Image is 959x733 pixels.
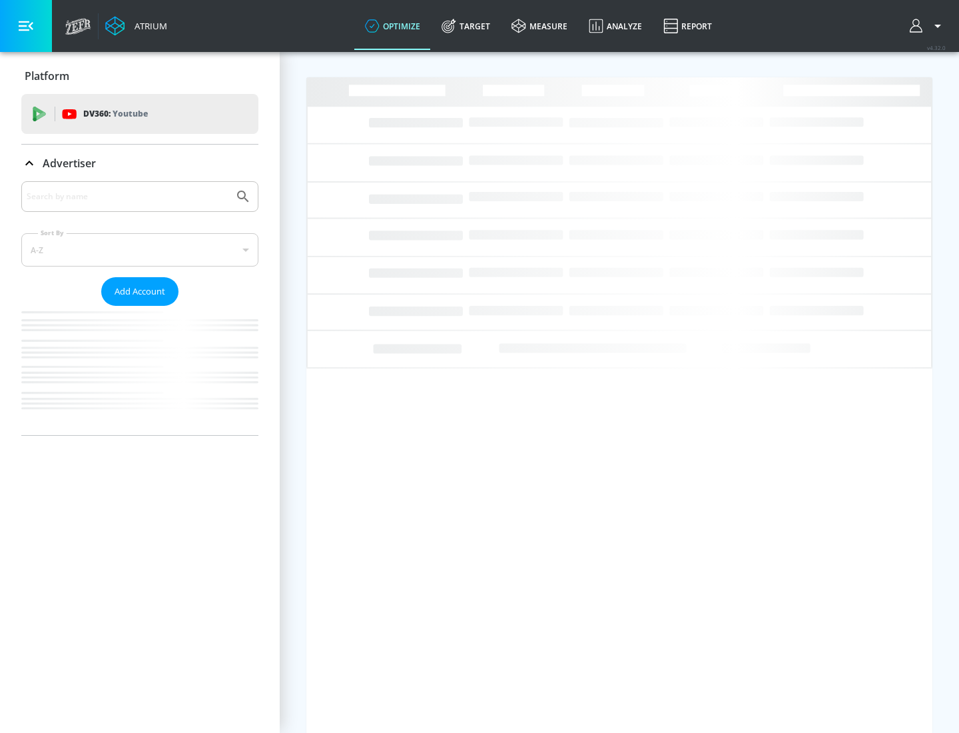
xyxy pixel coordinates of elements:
a: Analyze [578,2,653,50]
div: Atrium [129,20,167,32]
a: measure [501,2,578,50]
p: DV360: [83,107,148,121]
button: Add Account [101,277,178,306]
input: Search by name [27,188,228,205]
p: Advertiser [43,156,96,171]
p: Platform [25,69,69,83]
a: Target [431,2,501,50]
a: optimize [354,2,431,50]
label: Sort By [38,229,67,237]
div: DV360: Youtube [21,94,258,134]
div: A-Z [21,233,258,267]
a: Report [653,2,723,50]
nav: list of Advertiser [21,306,258,435]
div: Platform [21,57,258,95]
div: Advertiser [21,181,258,435]
p: Youtube [113,107,148,121]
span: Add Account [115,284,165,299]
a: Atrium [105,16,167,36]
div: Advertiser [21,145,258,182]
span: v 4.32.0 [927,44,946,51]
